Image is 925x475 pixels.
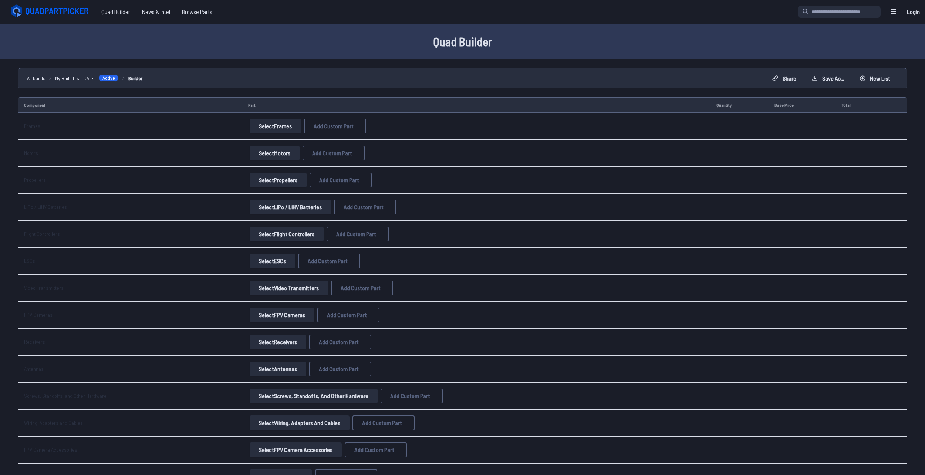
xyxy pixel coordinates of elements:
[226,33,699,50] h1: Quad Builder
[248,200,332,214] a: SelectLiPo / LiHV Batteries
[24,177,46,183] a: Propellers
[344,204,384,210] span: Add Custom Part
[769,97,835,113] td: Base Price
[250,254,295,268] button: SelectESCs
[128,74,143,82] a: Builder
[24,285,64,291] a: Video Transmitters
[24,420,83,426] a: Wiring, Adapters and Cables
[24,312,53,318] a: FPV Cameras
[319,366,359,372] span: Add Custom Part
[248,227,325,241] a: SelectFlight Controllers
[250,281,328,295] button: SelectVideo Transmitters
[248,173,308,187] a: SelectPropellers
[250,415,350,430] button: SelectWiring, Adapters and Cables
[248,442,343,457] a: SelectFPV Camera Accessories
[317,308,379,322] button: Add Custom Part
[99,74,119,82] span: Active
[310,173,372,187] button: Add Custom Part
[336,231,376,237] span: Add Custom Part
[248,362,308,376] a: SelectAntennas
[303,146,365,160] button: Add Custom Part
[309,362,371,376] button: Add Custom Part
[250,173,307,187] button: SelectPropellers
[248,281,330,295] a: SelectVideo Transmitters
[248,308,316,322] a: SelectFPV Cameras
[298,254,360,268] button: Add Custom Part
[381,389,443,403] button: Add Custom Part
[24,231,60,237] a: Flight Controllers
[309,335,371,349] button: Add Custom Part
[334,200,396,214] button: Add Custom Part
[95,4,136,19] a: Quad Builder
[248,335,308,349] a: SelectReceivers
[18,97,242,113] td: Component
[352,415,415,430] button: Add Custom Part
[24,150,38,156] a: Motors
[24,339,45,345] a: Receivers
[835,97,881,113] td: Total
[710,97,769,113] td: Quantity
[250,146,300,160] button: SelectMotors
[250,362,306,376] button: SelectAntennas
[314,123,354,129] span: Add Custom Part
[250,200,331,214] button: SelectLiPo / LiHV Batteries
[304,119,366,133] button: Add Custom Part
[24,123,40,129] a: Frames
[312,150,352,156] span: Add Custom Part
[250,335,306,349] button: SelectReceivers
[390,393,430,399] span: Add Custom Part
[248,415,351,430] a: SelectWiring, Adapters and Cables
[319,177,359,183] span: Add Custom Part
[250,308,314,322] button: SelectFPV Cameras
[248,146,301,160] a: SelectMotors
[331,281,393,295] button: Add Custom Part
[248,389,379,403] a: SelectScrews, Standoffs, and Other Hardware
[904,4,922,19] a: Login
[55,74,96,82] span: My Build List [DATE]
[248,254,297,268] a: SelectESCs
[27,74,45,82] a: All builds
[250,389,378,403] button: SelectScrews, Standoffs, and Other Hardware
[806,72,850,84] button: Save as...
[308,258,348,264] span: Add Custom Part
[176,4,218,19] a: Browse Parts
[362,420,402,426] span: Add Custom Part
[327,227,389,241] button: Add Custom Part
[136,4,176,19] a: News & Intel
[341,285,381,291] span: Add Custom Part
[250,442,342,457] button: SelectFPV Camera Accessories
[24,393,107,399] a: Screws, Standoffs, and Other Hardware
[250,227,324,241] button: SelectFlight Controllers
[24,447,77,453] a: FPV Camera Accessories
[55,74,119,82] a: My Build List [DATE]Active
[766,72,803,84] button: Share
[24,366,44,372] a: Antennas
[24,258,35,264] a: ESCs
[327,312,367,318] span: Add Custom Part
[24,204,67,210] a: LiPo / LiHV Batteries
[319,339,359,345] span: Add Custom Part
[250,119,301,133] button: SelectFrames
[345,442,407,457] button: Add Custom Part
[853,72,897,84] button: New List
[242,97,710,113] td: Part
[354,447,394,453] span: Add Custom Part
[248,119,303,133] a: SelectFrames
